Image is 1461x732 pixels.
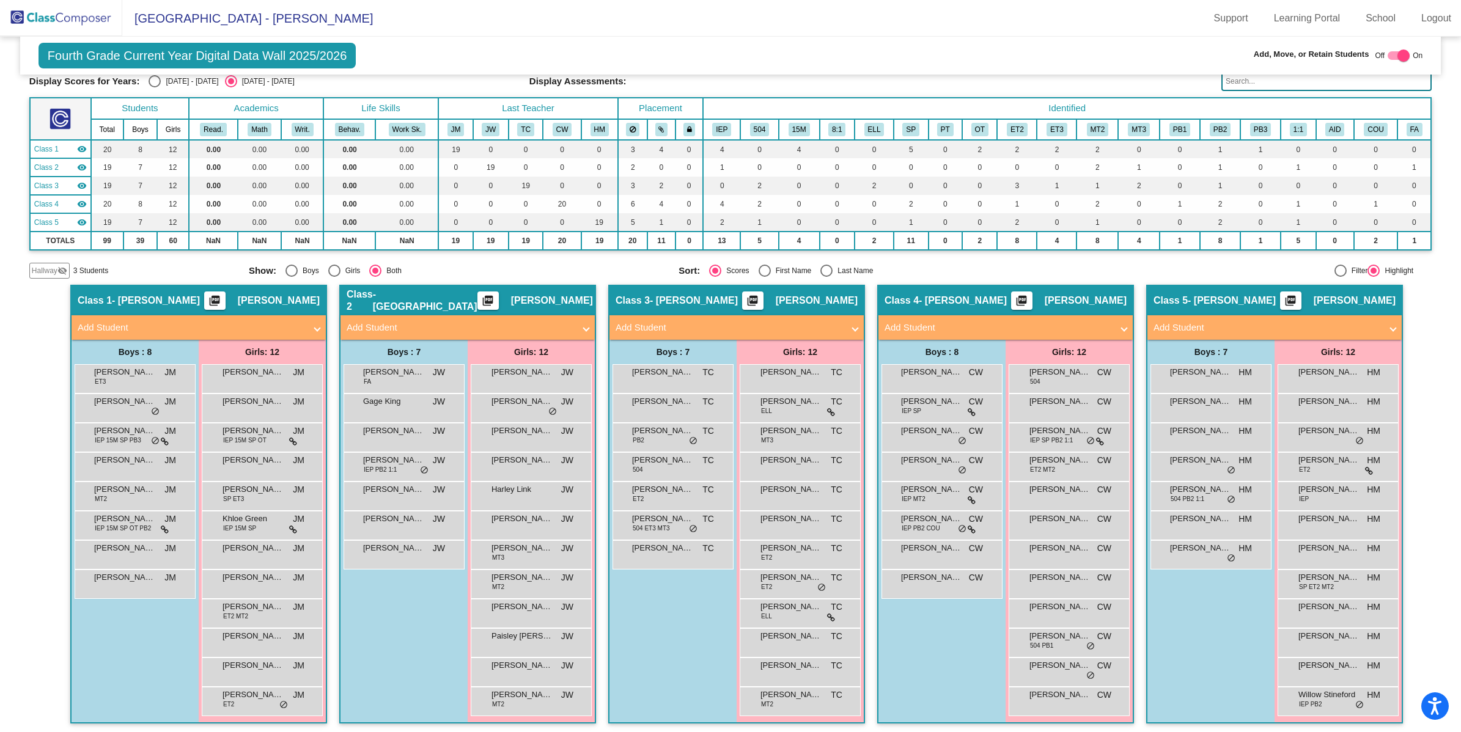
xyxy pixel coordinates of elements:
[1356,9,1405,28] a: School
[1118,119,1160,140] th: RTI Tier 3 Math Services
[855,213,894,232] td: 0
[894,213,928,232] td: 1
[238,195,282,213] td: 0.00
[34,144,59,155] span: Class 1
[438,195,473,213] td: 0
[323,195,376,213] td: 0.00
[962,213,997,232] td: 0
[1076,119,1118,140] th: RTI Tier 2 Math Services
[712,123,731,136] button: IEP
[34,162,59,173] span: Class 2
[779,177,820,195] td: 0
[878,315,1133,340] mat-expansion-panel-header: Add Student
[1325,123,1345,136] button: AID
[1076,140,1118,158] td: 2
[323,232,376,250] td: NaN
[1118,158,1160,177] td: 1
[30,177,91,195] td: Theresa Collier - Collier
[591,123,609,136] button: HM
[149,75,294,87] mat-radio-group: Select an option
[740,195,778,213] td: 2
[1254,48,1369,60] span: Add, Move, or Retain Students
[480,295,495,312] mat-icon: picture_as_pdf
[1397,195,1431,213] td: 0
[997,213,1037,232] td: 2
[543,177,581,195] td: 0
[750,123,770,136] button: 504
[1316,177,1354,195] td: 0
[482,123,499,136] button: JW
[675,195,703,213] td: 0
[375,232,438,250] td: NaN
[438,158,473,177] td: 0
[157,140,189,158] td: 12
[1200,213,1240,232] td: 2
[1076,177,1118,195] td: 1
[1281,177,1316,195] td: 0
[616,321,843,335] mat-panel-title: Add Student
[91,195,123,213] td: 20
[1290,123,1307,136] button: 1:1
[91,213,123,232] td: 19
[962,195,997,213] td: 0
[997,195,1037,213] td: 1
[509,140,543,158] td: 0
[779,140,820,158] td: 4
[997,140,1037,158] td: 2
[1154,321,1381,335] mat-panel-title: Add Student
[745,295,760,312] mat-icon: picture_as_pdf
[1281,213,1316,232] td: 1
[1316,158,1354,177] td: 0
[997,177,1037,195] td: 3
[962,119,997,140] th: Occupational Therapy
[929,177,963,195] td: 0
[189,232,237,250] td: NaN
[1397,158,1431,177] td: 1
[1316,119,1354,140] th: Shared Aide Support
[1354,140,1398,158] td: 0
[157,177,189,195] td: 12
[675,140,703,158] td: 0
[375,195,438,213] td: 0.00
[1037,119,1076,140] th: RTI Tier 3 ELA Services
[123,232,157,250] td: 39
[1160,140,1200,158] td: 0
[675,177,703,195] td: 0
[281,213,323,232] td: 0.00
[894,177,928,195] td: 0
[894,195,928,213] td: 2
[820,177,855,195] td: 0
[1200,177,1240,195] td: 1
[30,158,91,177] td: Joe Wasecka - Wasecka
[122,9,373,28] span: [GEOGRAPHIC_DATA] - [PERSON_NAME]
[543,158,581,177] td: 0
[238,213,282,232] td: 0.00
[204,291,226,310] button: Print Students Details
[529,76,627,87] span: Display Assessments:
[123,119,157,140] th: Boys
[1076,213,1118,232] td: 1
[1316,195,1354,213] td: 0
[1200,140,1240,158] td: 1
[281,177,323,195] td: 0.00
[200,123,227,136] button: Read.
[39,43,356,68] span: Fourth Grade Current Year Digital Data Wall 2025/2026
[91,158,123,177] td: 19
[207,295,222,312] mat-icon: picture_as_pdf
[1283,295,1298,312] mat-icon: picture_as_pdf
[1037,140,1076,158] td: 2
[30,213,91,232] td: Heather Marvin - Marvin
[237,76,295,87] div: [DATE] - [DATE]
[1240,119,1281,140] th: PBIS Tier 3
[77,163,87,172] mat-icon: visibility
[91,232,123,250] td: 99
[1281,119,1316,140] th: 1:1 Aide Support
[1200,158,1240,177] td: 1
[30,195,91,213] td: Courtney Watters - Watters
[703,213,740,232] td: 2
[157,213,189,232] td: 12
[1037,158,1076,177] td: 0
[30,140,91,158] td: Jessica McBreen - McBreen
[34,217,59,228] span: Class 5
[618,177,647,195] td: 3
